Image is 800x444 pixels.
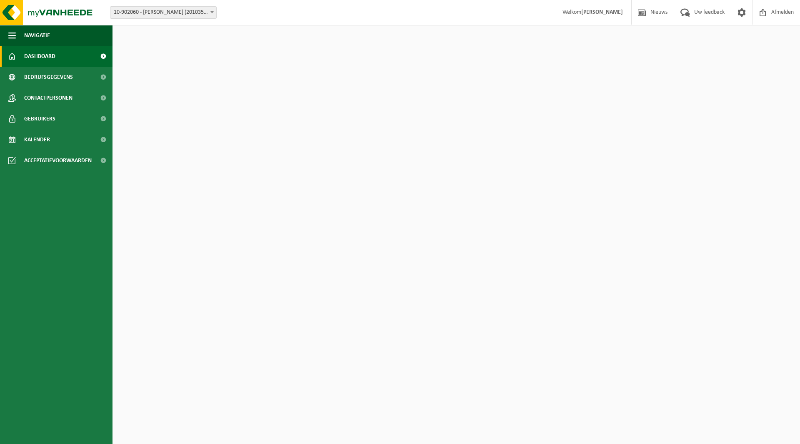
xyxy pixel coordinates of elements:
span: Bedrijfsgegevens [24,67,73,88]
span: Kalender [24,129,50,150]
span: Gebruikers [24,108,55,129]
strong: [PERSON_NAME] [581,9,623,15]
span: Acceptatievoorwaarden [24,150,92,171]
span: 10-902060 - AVA GENK (201035) - GENK [110,7,216,18]
span: 10-902060 - AVA GENK (201035) - GENK [110,6,217,19]
span: Navigatie [24,25,50,46]
span: Contactpersonen [24,88,72,108]
span: Dashboard [24,46,55,67]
